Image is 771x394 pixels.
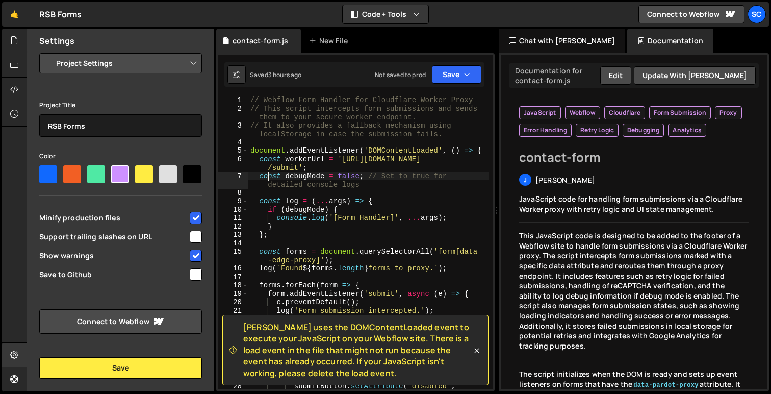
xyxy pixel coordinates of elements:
div: 6 [218,155,248,172]
div: 3 hours ago [268,70,302,79]
div: 23 [218,324,248,340]
span: Debugging [627,126,659,134]
div: Chat with [PERSON_NAME] [499,29,625,53]
div: New File [309,36,352,46]
span: Error Handling [524,126,567,134]
span: J [524,176,527,184]
span: Webflow [570,109,596,117]
div: 19 [218,290,248,299]
span: Show warnings [39,251,188,261]
div: 2 [218,105,248,121]
h2: Settings [39,35,74,46]
div: Saved [250,70,302,79]
span: Proxy [719,109,737,117]
span: Form Submission [654,109,706,117]
div: 26 [218,365,248,374]
button: Edit [600,66,631,85]
div: RSB Forms [39,8,82,20]
span: Retry Logic [580,126,614,134]
div: 16 [218,264,248,273]
button: Save [39,357,202,379]
div: 22 [218,315,248,324]
div: 20 [218,298,248,307]
div: 4 [218,138,248,147]
div: 3 [218,121,248,138]
a: Sc [748,5,766,23]
div: contact-form.js [233,36,288,46]
code: data-pardot-proxy [632,381,700,389]
span: JavaScript [524,109,556,117]
button: Code + Tools [343,5,428,23]
span: Save to Github [39,269,188,280]
span: JavaScript code for handling form submissions via a Cloudflare Worker proxy with retry logic and ... [519,194,742,214]
div: 11 [218,214,248,223]
span: Cloudflare [609,109,641,117]
button: Update with [PERSON_NAME] [634,66,756,85]
span: Support trailing slashes on URL [39,232,188,242]
div: 10 [218,206,248,214]
div: 5 [218,146,248,155]
div: Documentation for contact-form.js [512,66,600,85]
div: 14 [218,239,248,248]
span: [PERSON_NAME] [535,175,595,185]
a: 🤙 [2,2,27,27]
div: 8 [218,189,248,198]
div: 1 [218,96,248,105]
div: 13 [218,231,248,239]
p: This JavaScript code is designed to be added to the footer of a Webflow site to handle form submi... [519,231,749,351]
div: 21 [218,307,248,315]
div: 7 [218,172,248,189]
a: Connect to Webflow [638,5,744,23]
div: Not saved to prod [375,70,426,79]
span: Analytics [673,126,701,134]
input: Project name [39,114,202,137]
div: Documentation [627,29,713,53]
div: 12 [218,223,248,231]
a: Connect to Webflow [39,309,202,334]
div: 17 [218,273,248,282]
div: 24 [218,340,248,357]
div: 18 [218,281,248,290]
label: Color [39,151,56,161]
span: Minify production files [39,213,188,223]
button: Save [432,65,481,84]
div: 15 [218,248,248,264]
div: 27 [218,374,248,383]
label: Project Title [39,100,75,110]
div: 9 [218,197,248,206]
span: [PERSON_NAME] uses the DOMContentLoaded event to execute your JavaScript on your Webflow site. Th... [243,322,472,379]
div: 25 [218,357,248,366]
h2: contact-form [519,149,749,165]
